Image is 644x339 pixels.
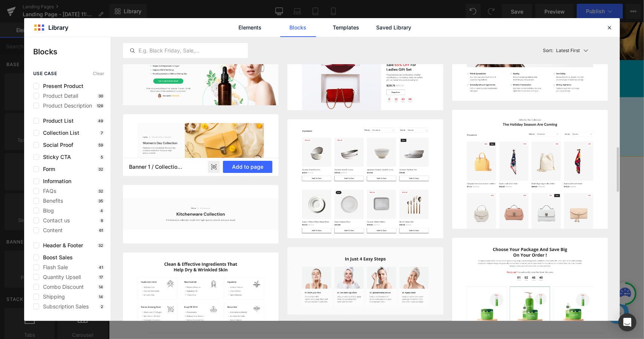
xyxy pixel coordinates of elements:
[208,161,220,173] div: Preview
[39,103,92,109] span: Product Description
[543,48,553,53] span: Sort:
[39,217,70,223] span: Contact us
[123,114,278,176] img: image
[39,242,83,248] span: Header & Footer
[222,268,495,300] nav: Footer navigation
[271,190,338,205] a: Add Single Section
[280,18,316,37] a: Blocks
[97,167,105,171] p: 32
[328,18,364,37] a: Templates
[39,208,54,214] span: Blog
[39,142,73,148] span: Social Proof
[123,253,278,333] img: image
[376,18,412,37] a: Saved Library
[97,94,105,98] p: 30
[99,208,105,213] p: 4
[97,265,105,270] p: 41
[229,268,249,277] a: Search
[97,294,105,299] p: 14
[39,188,56,194] span: FAQs
[452,110,608,259] img: image
[287,119,443,308] img: image
[39,166,55,172] span: Form
[556,47,580,54] p: Latest First
[321,268,359,277] a: Privacy Policy
[412,268,450,277] a: Refund Policy
[123,40,278,105] img: image
[97,199,105,203] p: 35
[287,51,443,110] img: image
[97,119,105,123] p: 49
[39,130,79,136] span: Collection List
[39,154,71,160] span: Sticky CTA
[39,254,73,260] span: Boost Sales
[97,189,105,193] p: 32
[223,161,272,173] button: Add to page
[123,185,278,243] img: image
[99,304,105,309] p: 2
[39,284,84,290] span: Combo Discount
[39,227,63,233] span: Content
[129,163,184,170] h5: Banner 1 / Collection Page - Women's Day
[98,275,105,279] p: 17
[99,218,105,223] p: 8
[151,283,189,298] button: Sign up
[33,71,57,76] span: use case
[39,264,68,270] span: Flash Sale
[229,283,275,292] a: Terms of Service
[93,71,105,76] span: Clear
[97,285,105,289] p: 14
[197,190,264,205] a: Explore Blocks
[40,268,190,278] h3: Get updates
[39,198,63,204] span: Benefits
[99,155,105,159] p: 5
[39,178,71,184] span: Information
[123,46,247,55] input: E.g. Black Friday, Sale,...
[39,304,89,310] span: Subscription Sales
[97,143,105,147] p: 59
[287,247,443,314] img: image
[53,211,482,216] p: or Drag & Drop elements from left sidebar
[98,228,105,233] p: 61
[321,283,343,292] a: Contact
[97,243,105,248] p: 32
[39,93,78,99] span: Product Detail
[33,46,111,57] p: Blocks
[540,37,608,64] button: Latest FirstSort:Latest First
[618,313,636,331] div: Open Intercom Messenger
[39,83,83,89] span: Present Product
[95,103,105,108] p: 129
[39,118,74,124] span: Product List
[232,18,268,37] a: Elements
[497,279,520,301] div: Messenger Dummy Widget
[40,282,150,299] input: Email address
[39,294,65,300] span: Shipping
[99,131,105,135] p: 7
[39,274,81,280] span: Quantity Upsell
